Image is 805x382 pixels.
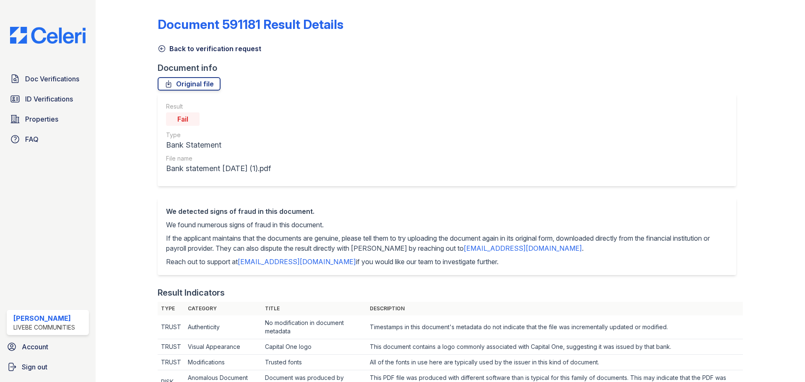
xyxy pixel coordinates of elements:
span: Properties [25,114,58,124]
div: Result [166,102,271,111]
div: We detected signs of fraud in this document. [166,206,728,216]
td: Authenticity [184,315,262,339]
a: Properties [7,111,89,127]
div: LiveBe Communities [13,323,75,332]
div: File name [166,154,271,163]
p: We found numerous signs of fraud in this document. [166,220,728,230]
a: Document 591181 Result Details [158,17,343,32]
div: [PERSON_NAME] [13,313,75,323]
span: Doc Verifications [25,74,79,84]
div: Type [166,131,271,139]
div: Document info [158,62,743,74]
span: Account [22,342,48,352]
span: . [582,244,584,252]
div: Bank Statement [166,139,271,151]
a: Original file [158,77,221,91]
td: Timestamps in this document's metadata do not indicate that the file was incrementally updated or... [366,315,743,339]
a: [EMAIL_ADDRESS][DOMAIN_NAME] [238,257,356,266]
p: If the applicant maintains that the documents are genuine, please tell them to try uploading the ... [166,233,728,253]
a: [EMAIL_ADDRESS][DOMAIN_NAME] [464,244,582,252]
a: Back to verification request [158,44,261,54]
td: TRUST [158,315,184,339]
a: ID Verifications [7,91,89,107]
div: Fail [166,112,200,126]
td: Visual Appearance [184,339,262,355]
a: Account [3,338,92,355]
td: This document contains a logo commonly associated with Capital One, suggesting it was issued by t... [366,339,743,355]
a: Doc Verifications [7,70,89,87]
td: TRUST [158,355,184,370]
td: Trusted fonts [262,355,367,370]
span: ID Verifications [25,94,73,104]
div: Result Indicators [158,287,225,299]
td: TRUST [158,339,184,355]
div: Bank statement [DATE] (1).pdf [166,163,271,174]
span: Sign out [22,362,47,372]
a: Sign out [3,359,92,375]
td: Modifications [184,355,262,370]
td: No modification in document metadata [262,315,367,339]
p: Reach out to support at if you would like our team to investigate further. [166,257,728,267]
a: FAQ [7,131,89,148]
th: Description [366,302,743,315]
th: Type [158,302,184,315]
td: Capital One logo [262,339,367,355]
th: Category [184,302,262,315]
td: All of the fonts in use here are typically used by the issuer in this kind of document. [366,355,743,370]
img: CE_Logo_Blue-a8612792a0a2168367f1c8372b55b34899dd931a85d93a1a3d3e32e68fde9ad4.png [3,27,92,44]
span: FAQ [25,134,39,144]
th: Title [262,302,367,315]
